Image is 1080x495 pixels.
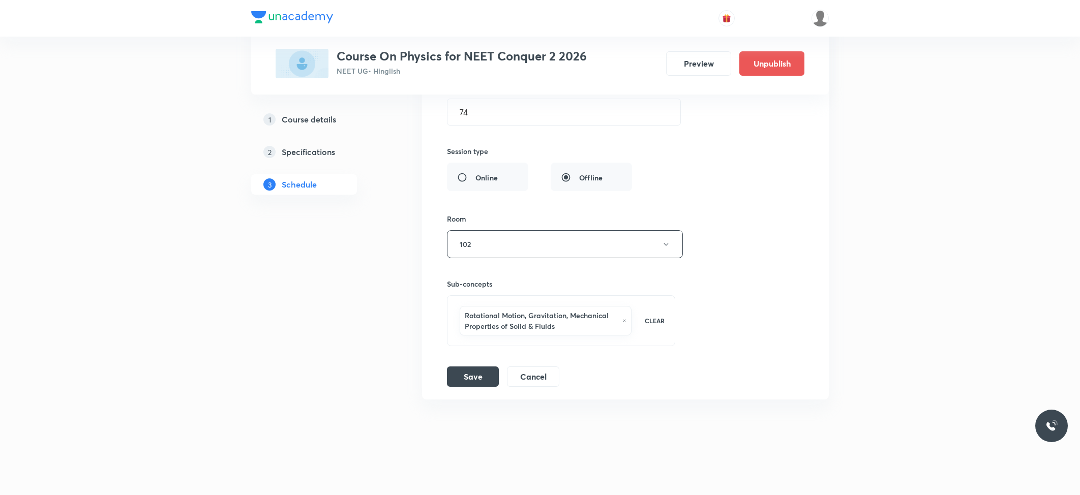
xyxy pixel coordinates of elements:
[645,316,665,325] p: CLEAR
[812,10,829,27] img: Divya tyagi
[251,11,333,26] a: Company Logo
[447,146,488,157] h6: Session type
[1045,420,1058,432] img: ttu
[282,113,336,126] h5: Course details
[465,310,617,331] h6: Rotational Motion, Gravitation, Mechanical Properties of Solid & Fluids
[718,10,735,26] button: avatar
[263,113,276,126] p: 1
[447,279,675,289] h6: Sub-concepts
[251,142,389,162] a: 2Specifications
[666,51,731,76] button: Preview
[739,51,804,76] button: Unpublish
[263,146,276,158] p: 2
[337,66,587,76] p: NEET UG • Hinglish
[282,146,335,158] h5: Specifications
[282,178,317,191] h5: Schedule
[447,213,466,224] h6: Room
[447,99,680,125] input: 74
[447,230,683,258] button: 102
[507,366,559,387] button: Cancel
[251,109,389,130] a: 1Course details
[276,49,328,78] img: 3EC39CA4-3BFE-418F-88B1-9F6410AAFB81_plus.png
[251,11,333,23] img: Company Logo
[337,49,587,64] h3: Course On Physics for NEET Conquer 2 2026
[722,14,731,23] img: avatar
[263,178,276,191] p: 3
[447,366,499,387] button: Save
